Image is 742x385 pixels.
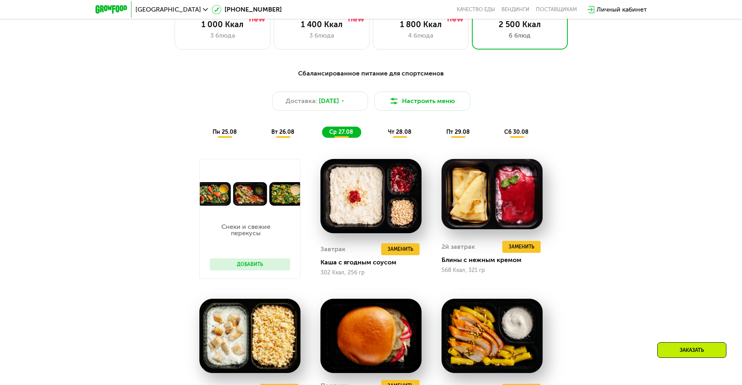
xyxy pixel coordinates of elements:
[320,243,346,255] div: Завтрак
[320,258,428,266] div: Каша с ягодным соусом
[446,129,470,135] span: пт 29.08
[502,241,541,253] button: Заменить
[135,6,201,13] span: [GEOGRAPHIC_DATA]
[480,31,559,40] div: 6 блюд
[442,241,475,253] div: 2й завтрак
[135,69,608,79] div: Сбалансированное питание для спортсменов
[381,31,460,40] div: 4 блюда
[442,267,543,274] div: 568 Ккал, 321 гр
[213,129,237,135] span: пн 25.08
[388,129,412,135] span: чт 28.08
[504,129,529,135] span: сб 30.08
[536,6,577,13] div: поставщикам
[509,243,534,251] span: Заменить
[210,224,282,236] p: Снеки и свежие перекусы
[374,91,470,111] button: Настроить меню
[320,270,422,276] div: 302 Ккал, 256 гр
[457,6,495,13] a: Качество еды
[210,258,290,270] button: Добавить
[183,20,262,29] div: 1 000 Ккал
[282,31,361,40] div: 3 блюда
[597,5,647,14] div: Личный кабинет
[381,20,460,29] div: 1 800 Ккал
[282,20,361,29] div: 1 400 Ккал
[212,5,282,14] a: [PHONE_NUMBER]
[388,245,413,253] span: Заменить
[319,96,339,106] span: [DATE]
[501,6,529,13] a: Вендинги
[442,256,549,264] div: Блины с нежным кремом
[480,20,559,29] div: 2 500 Ккал
[329,129,353,135] span: ср 27.08
[286,96,317,106] span: Доставка:
[381,243,420,255] button: Заменить
[183,31,262,40] div: 3 блюда
[271,129,294,135] span: вт 26.08
[657,342,726,358] div: Заказать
